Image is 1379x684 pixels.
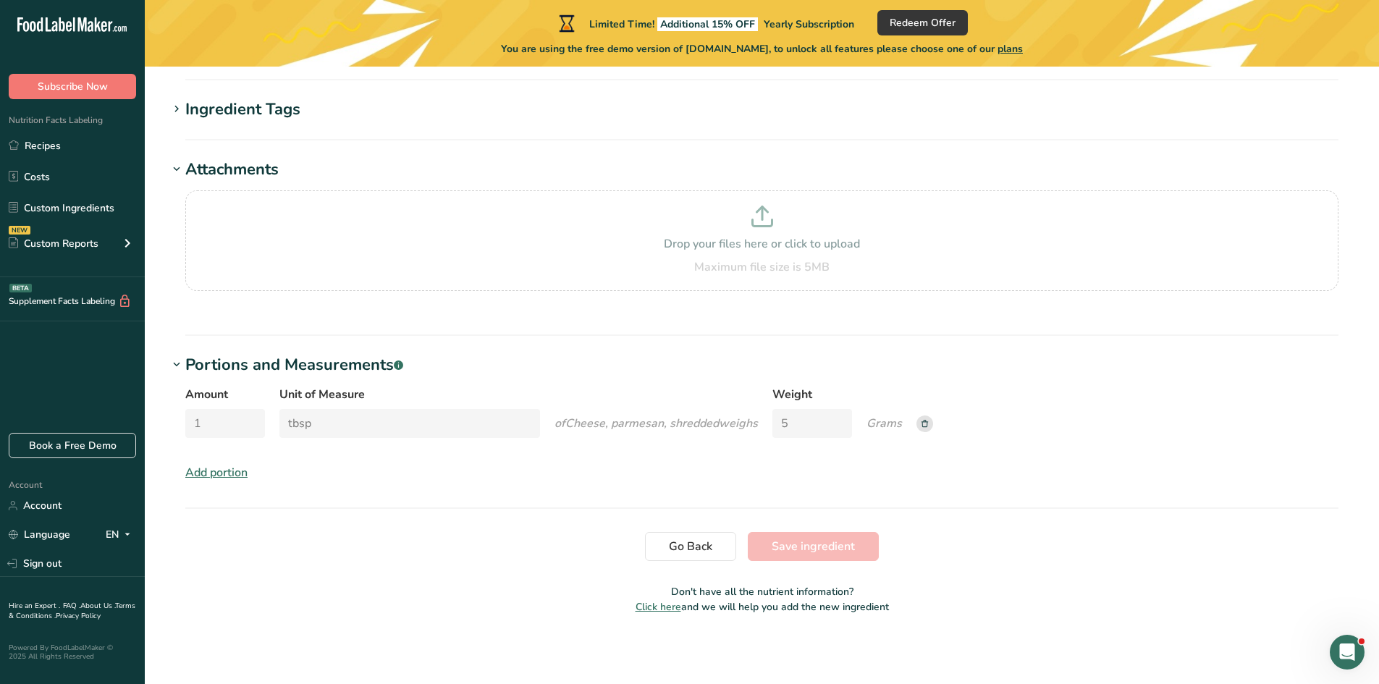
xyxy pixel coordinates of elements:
button: Go Back [645,532,736,561]
label: Unit of Measure [279,386,540,403]
p: Drop your files here or click to upload [189,235,1335,253]
a: Privacy Policy [56,611,101,621]
div: Maximum file size is 5MB [189,258,1335,276]
span: Click here [636,600,681,614]
a: Language [9,522,70,547]
a: About Us . [80,601,115,611]
span: Cheese, parmesan, shredded [565,415,719,431]
a: Terms & Conditions . [9,601,135,621]
label: Weight [772,386,852,403]
div: BETA [9,284,32,292]
div: Add portion [185,464,248,481]
a: Book a Free Demo [9,433,136,458]
button: Redeem Offer [877,10,968,35]
p: Don't have all the nutrient information? [168,584,1356,599]
span: Save ingredient [772,538,855,555]
div: Limited Time! [556,14,854,32]
p: and we will help you add the new ingredient [168,599,1356,615]
span: Additional 15% OFF [657,17,758,31]
button: Save ingredient [748,532,879,561]
div: NEW [9,226,30,235]
span: Yearly Subscription [764,17,854,31]
label: Amount [185,386,265,403]
div: Ingredient Tags [185,98,300,122]
a: FAQ . [63,601,80,611]
i: of weigh [554,415,758,431]
button: Subscribe Now [9,74,136,99]
span: Go Back [669,538,712,555]
span: plans [998,42,1023,56]
div: Attachments [185,158,279,182]
input: Unit of Measure (ex. Tablespoon, cup, Oz…etc) [279,409,540,438]
span: You are using the free demo version of [DOMAIN_NAME], to unlock all features please choose one of... [501,41,1023,56]
i: Grams [866,415,902,431]
a: Hire an Expert . [9,601,60,611]
iframe: Intercom live chat [1330,635,1365,670]
div: EN [106,526,136,544]
div: Custom Reports [9,236,98,251]
div: Powered By FoodLabelMaker © 2025 All Rights Reserved [9,643,136,661]
span: Redeem Offer [890,15,956,30]
span: s [752,415,758,431]
div: Portions and Measurements [185,353,403,377]
span: Subscribe Now [38,79,108,94]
